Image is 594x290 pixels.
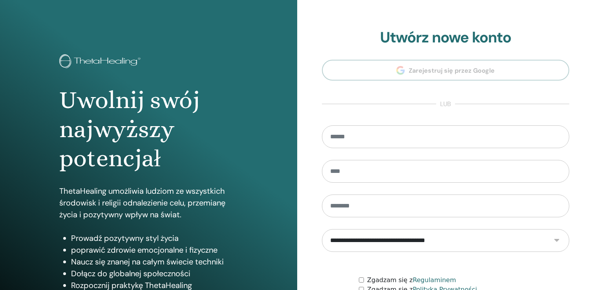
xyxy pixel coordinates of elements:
h1: Uwolnij swój najwyższy potencjał [59,86,238,173]
li: poprawić zdrowie emocjonalne i fizyczne [71,244,238,256]
font: Zgadzam się z [367,276,456,284]
span: lub [436,99,455,109]
a: Regulaminem [413,276,456,284]
h2: Utwórz nowe konto [322,29,570,47]
li: Prowadź pozytywny styl życia [71,232,238,244]
p: ThetaHealing umożliwia ludziom ze wszystkich środowisk i religii odnalezienie celu, przemianę życ... [59,185,238,220]
li: Dołącz do globalnej społeczności [71,268,238,279]
li: Naucz się znanej na całym świecie techniki [71,256,238,268]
